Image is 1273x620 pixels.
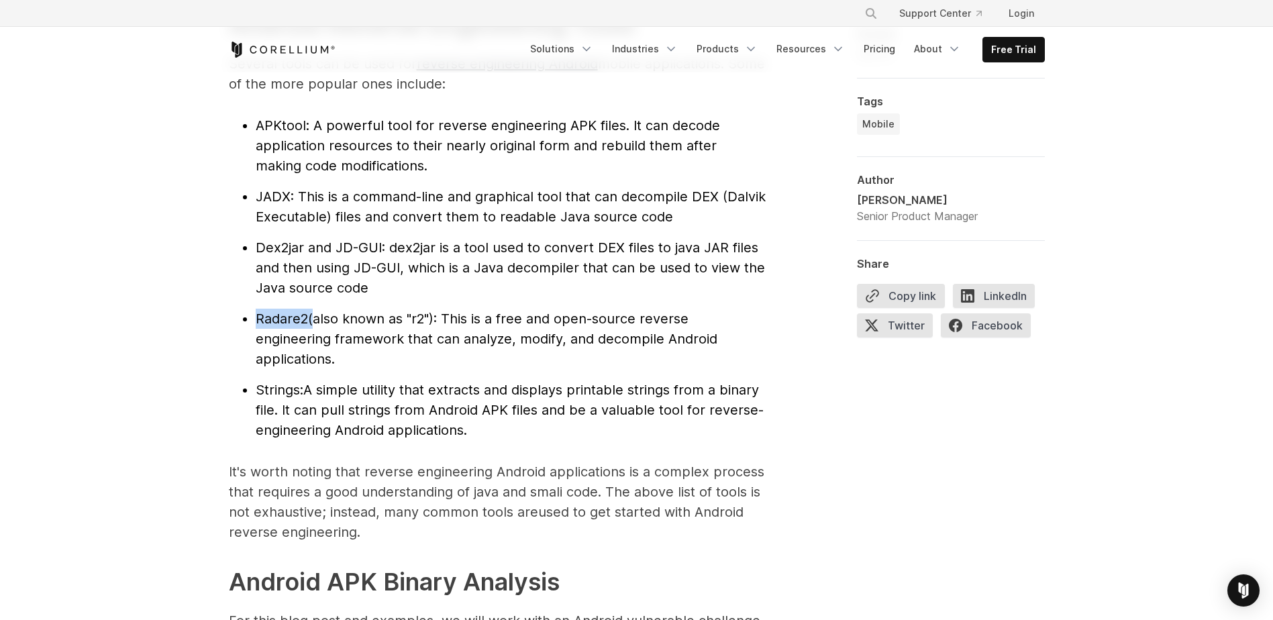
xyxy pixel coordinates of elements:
a: Industries [604,37,686,61]
div: Senior Product Manager [857,208,978,224]
a: Facebook [941,313,1039,343]
span: Strings: [256,382,303,398]
a: Twitter [857,313,941,343]
span: A simple utility that extracts and displays printable strings from a binary file. It can pull str... [256,382,764,438]
strong: Android APK Binary Analysis [229,567,560,597]
span: JADX [256,189,291,205]
div: Navigation Menu [522,37,1045,62]
a: Pricing [856,37,903,61]
a: Products [689,37,766,61]
a: Support Center [888,1,992,25]
div: Open Intercom Messenger [1227,574,1260,607]
div: Author [857,173,1045,187]
a: Solutions [522,37,601,61]
span: (also known as "r2"): This is a free and open-source reverse engineering framework that can analy... [256,311,717,367]
div: Navigation Menu [848,1,1045,25]
a: LinkedIn [953,284,1043,313]
span: LinkedIn [953,284,1035,308]
span: : A powerful tool for reverse engineering APK files. It can decode application resources to their... [256,117,720,174]
span: : dex2jar is a tool used to convert DEX files to java JAR files and then using JD-GUI, which is a... [256,240,765,296]
span: Mobile [862,117,895,131]
div: Tags [857,95,1045,108]
p: Several tools can be used for mobile applications. Some of the more popular ones include: [229,54,766,94]
button: Copy link [857,284,945,308]
a: Resources [768,37,853,61]
button: Search [859,1,883,25]
a: Login [998,1,1045,25]
span: u [322,504,546,520]
a: About [906,37,969,61]
span: Twitter [857,313,933,338]
a: Free Trial [983,38,1044,62]
div: [PERSON_NAME] [857,192,978,208]
span: : This is a command-line and graphical tool that can decompile DEX (Dalvik Executable) files and ... [256,189,766,225]
span: Radare2 [256,311,308,327]
div: Share [857,257,1045,270]
span: Dex2jar and JD-GUI [256,240,382,256]
span: APKtool [256,117,306,134]
p: It's worth noting that reverse engineering Android applications is a complex process that require... [229,462,766,542]
span: Facebook [941,313,1031,338]
a: Mobile [857,113,900,135]
span: ; instead, many common tools are [322,504,538,520]
a: Corellium Home [229,42,336,58]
